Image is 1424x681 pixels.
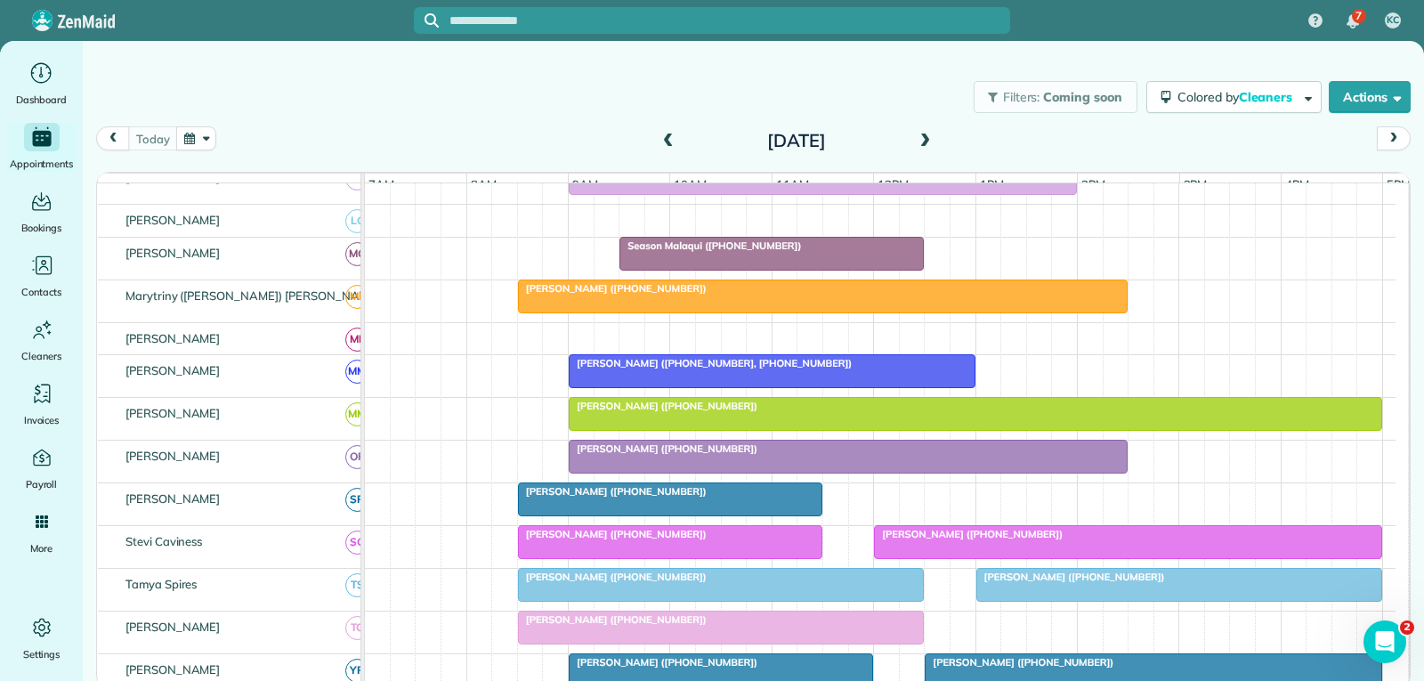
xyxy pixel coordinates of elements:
[568,400,758,412] span: [PERSON_NAME] ([PHONE_NUMBER])
[345,445,369,469] span: OR
[7,443,76,493] a: Payroll
[345,285,369,309] span: ME
[21,283,61,301] span: Contacts
[345,209,369,233] span: LC
[773,177,813,191] span: 11am
[365,177,398,191] span: 7am
[1355,9,1362,23] span: 7
[122,331,224,345] span: [PERSON_NAME]
[345,328,369,352] span: ML
[122,491,224,506] span: [PERSON_NAME]
[122,534,206,548] span: Stevi Caviness
[345,242,369,266] span: MG
[1177,89,1299,105] span: Colored by
[122,662,224,677] span: [PERSON_NAME]
[517,282,708,295] span: [PERSON_NAME] ([PHONE_NUMBER])
[414,13,439,28] button: Focus search
[873,528,1064,540] span: [PERSON_NAME] ([PHONE_NUMBER])
[122,406,224,420] span: [PERSON_NAME]
[1329,81,1411,113] button: Actions
[467,177,500,191] span: 8am
[517,528,708,540] span: [PERSON_NAME] ([PHONE_NUMBER])
[976,177,1007,191] span: 1pm
[1180,177,1211,191] span: 3pm
[1363,620,1406,663] iframe: Intercom live chat
[1282,177,1313,191] span: 4pm
[517,485,708,498] span: [PERSON_NAME] ([PHONE_NUMBER])
[21,219,62,237] span: Bookings
[619,239,802,252] span: Season Malaqui ([PHONE_NUMBER])
[7,315,76,365] a: Cleaners
[568,357,853,369] span: [PERSON_NAME] ([PHONE_NUMBER], [PHONE_NUMBER])
[517,571,708,583] span: [PERSON_NAME] ([PHONE_NUMBER])
[1400,620,1414,635] span: 2
[1387,13,1399,28] span: KC
[517,613,708,626] span: [PERSON_NAME] ([PHONE_NUMBER])
[128,126,177,150] button: today
[345,573,369,597] span: TS
[23,645,61,663] span: Settings
[122,577,201,591] span: Tamya Spires
[7,59,76,109] a: Dashboard
[7,123,76,173] a: Appointments
[569,177,602,191] span: 9am
[7,613,76,663] a: Settings
[874,177,912,191] span: 12pm
[670,177,710,191] span: 10am
[1239,89,1296,105] span: Cleaners
[96,126,130,150] button: prev
[345,488,369,512] span: SR
[122,246,224,260] span: [PERSON_NAME]
[685,131,908,150] h2: [DATE]
[1383,177,1414,191] span: 5pm
[122,449,224,463] span: [PERSON_NAME]
[1078,177,1109,191] span: 2pm
[924,656,1114,669] span: [PERSON_NAME] ([PHONE_NUMBER])
[24,411,60,429] span: Invoices
[568,656,758,669] span: [PERSON_NAME] ([PHONE_NUMBER])
[975,571,1166,583] span: [PERSON_NAME] ([PHONE_NUMBER])
[30,539,53,557] span: More
[345,531,369,555] span: SC
[26,475,58,493] span: Payroll
[122,620,224,634] span: [PERSON_NAME]
[345,616,369,640] span: TG
[1377,126,1411,150] button: next
[21,347,61,365] span: Cleaners
[345,402,369,426] span: MM
[10,155,74,173] span: Appointments
[1043,89,1123,105] span: Coming soon
[7,251,76,301] a: Contacts
[7,187,76,237] a: Bookings
[1334,2,1371,41] div: 7 unread notifications
[345,360,369,384] span: MM
[122,363,224,377] span: [PERSON_NAME]
[1146,81,1322,113] button: Colored byCleaners
[7,379,76,429] a: Invoices
[568,442,758,455] span: [PERSON_NAME] ([PHONE_NUMBER])
[122,288,383,303] span: Marytriny ([PERSON_NAME]) [PERSON_NAME]
[1003,89,1040,105] span: Filters:
[16,91,67,109] span: Dashboard
[122,213,224,227] span: [PERSON_NAME]
[425,13,439,28] svg: Focus search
